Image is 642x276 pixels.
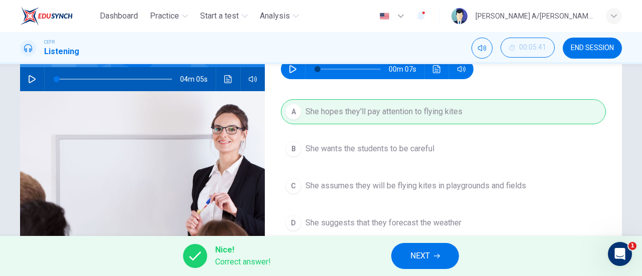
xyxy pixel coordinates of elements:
span: CEFR [44,39,55,46]
a: EduSynch logo [20,6,96,26]
span: NEXT [410,249,430,263]
button: Dashboard [96,7,142,25]
div: Hide [501,38,555,59]
button: Analysis [256,7,303,25]
div: Mute [471,38,493,59]
button: 00:05:41 [501,38,555,58]
span: Analysis [260,10,290,22]
img: EduSynch logo [20,6,73,26]
img: Profile picture [451,8,467,24]
span: Dashboard [100,10,138,22]
span: 00:05:41 [519,44,546,52]
span: Nice! [215,244,271,256]
img: en [378,13,391,20]
iframe: Intercom live chat [608,242,632,266]
span: Practice [150,10,179,22]
span: 04m 05s [180,67,216,91]
button: Click to see the audio transcription [220,67,236,91]
span: Correct answer! [215,256,271,268]
span: 1 [628,242,636,250]
button: NEXT [391,243,459,269]
button: END SESSION [563,38,622,59]
span: Start a test [200,10,239,22]
h1: Listening [44,46,79,58]
button: Start a test [196,7,252,25]
span: END SESSION [571,44,614,52]
button: Click to see the audio transcription [429,59,445,79]
div: [PERSON_NAME] A/[PERSON_NAME] [475,10,594,22]
span: 00m 07s [389,59,424,79]
button: Practice [146,7,192,25]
